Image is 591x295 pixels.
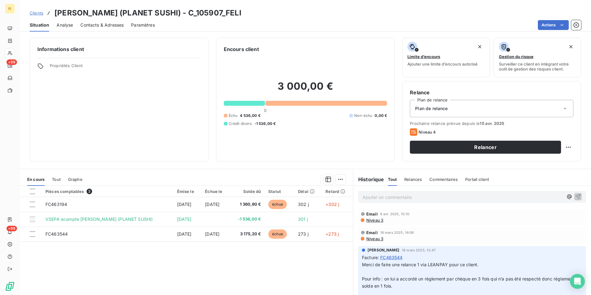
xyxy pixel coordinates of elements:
[402,248,436,252] span: 18 mars 2025, 13:47
[298,202,309,207] span: 302 j
[6,226,17,231] span: +99
[325,189,349,194] div: Retard
[205,189,226,194] div: Échue le
[499,54,534,59] span: Gestion du risque
[205,231,219,237] span: [DATE]
[233,231,261,237] span: 3 175,20 €
[27,177,45,182] span: En cours
[50,63,201,72] span: Propriétés Client
[380,212,410,216] span: 8 avr. 2025, 15:10
[368,247,399,253] span: [PERSON_NAME]
[407,62,478,66] span: Ajouter une limite d’encours autorisé
[30,10,43,16] a: Clients
[380,231,414,234] span: 18 mars 2025, 14:06
[177,202,192,207] span: [DATE]
[268,229,287,239] span: échue
[353,176,384,183] h6: Historique
[45,216,153,222] span: VSEPA acompte [PERSON_NAME] (PLANET SUSHI)
[37,45,201,53] h6: Informations client
[415,105,448,112] span: Plan de relance
[366,212,378,216] span: Email
[240,113,261,118] span: 4 536,00 €
[205,202,219,207] span: [DATE]
[268,200,287,209] span: échue
[54,7,241,19] h3: [PERSON_NAME] (PLANET SUSHI) - C_105907_FELI
[410,141,561,154] button: Relancer
[419,130,436,135] span: Niveau 4
[366,218,383,223] span: Niveau 3
[362,262,478,267] span: Merci de faire une relance 1 via LEANPAY pour ce client.
[264,108,266,113] span: 0
[5,281,15,291] img: Logo LeanPay
[407,54,440,59] span: Limite d’encours
[388,177,397,182] span: Tout
[366,236,383,241] span: Niveau 3
[410,89,573,96] h6: Relance
[30,11,43,15] span: Clients
[6,59,17,65] span: +99
[325,231,339,237] span: +273 j
[402,38,490,77] button: Limite d’encoursAjouter une limite d’encours autorisé
[410,121,573,126] span: Prochaine relance prévue depuis le
[538,20,569,30] button: Actions
[229,121,252,126] span: Crédit divers
[404,177,422,182] span: Relances
[465,177,489,182] span: Portail client
[480,121,504,126] span: 15 avr. 2025
[233,216,261,222] span: -1 536,00 €
[298,231,308,237] span: 273 j
[494,38,581,77] button: Gestion du risqueSurveiller ce client en intégrant votre outil de gestion des risques client.
[80,22,124,28] span: Contacts & Adresses
[570,274,585,289] div: Open Intercom Messenger
[87,189,92,194] span: 3
[298,189,318,194] div: Délai
[362,254,379,261] span: Facture :
[177,189,198,194] div: Émise le
[30,22,49,28] span: Situation
[254,121,276,126] span: -1 536,00 €
[131,22,155,28] span: Paramètres
[177,216,192,222] span: [DATE]
[45,189,169,194] div: Pièces comptables
[354,113,372,118] span: Non-échu
[45,231,68,237] span: FC463544
[224,80,387,99] h2: 3 000,00 €
[68,177,83,182] span: Graphe
[5,61,15,71] a: +99
[57,22,73,28] span: Analyse
[5,4,15,14] div: FI
[229,113,238,118] span: Échu
[362,276,582,289] span: Pour info : on lui a accordé un règlement par chèque en 3 fois qui n’a pas été respecté donc règl...
[224,45,259,53] h6: Encours client
[233,189,261,194] div: Solde dû
[366,230,378,235] span: Email
[325,202,339,207] span: +302 j
[298,216,308,222] span: 301 j
[375,113,387,118] span: 0,00 €
[52,177,61,182] span: Tout
[45,202,67,207] span: FC463194
[499,62,576,71] span: Surveiller ce client en intégrant votre outil de gestion des risques client.
[268,189,291,194] div: Statut
[233,201,261,207] span: 1 360,80 €
[380,254,402,261] span: FC463544
[177,231,192,237] span: [DATE]
[429,177,458,182] span: Commentaires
